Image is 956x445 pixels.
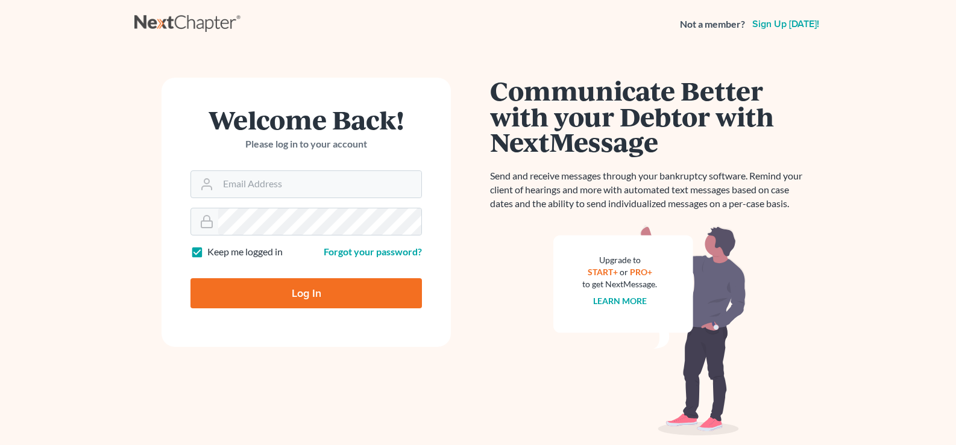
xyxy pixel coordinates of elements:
[553,225,746,436] img: nextmessage_bg-59042aed3d76b12b5cd301f8e5b87938c9018125f34e5fa2b7a6b67550977c72.svg
[490,169,810,211] p: Send and receive messages through your bankruptcy software. Remind your client of hearings and mo...
[190,107,422,132] h1: Welcome Back!
[630,267,652,277] a: PRO+
[207,245,283,259] label: Keep me logged in
[593,296,647,306] a: Learn more
[582,278,657,290] div: to get NextMessage.
[190,137,422,151] p: Please log in to your account
[582,254,657,266] div: Upgrade to
[490,78,810,155] h1: Communicate Better with your Debtor with NextMessage
[190,278,422,308] input: Log In
[750,19,822,29] a: Sign up [DATE]!
[324,246,422,257] a: Forgot your password?
[218,171,421,198] input: Email Address
[588,267,618,277] a: START+
[680,17,745,31] strong: Not a member?
[620,267,628,277] span: or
